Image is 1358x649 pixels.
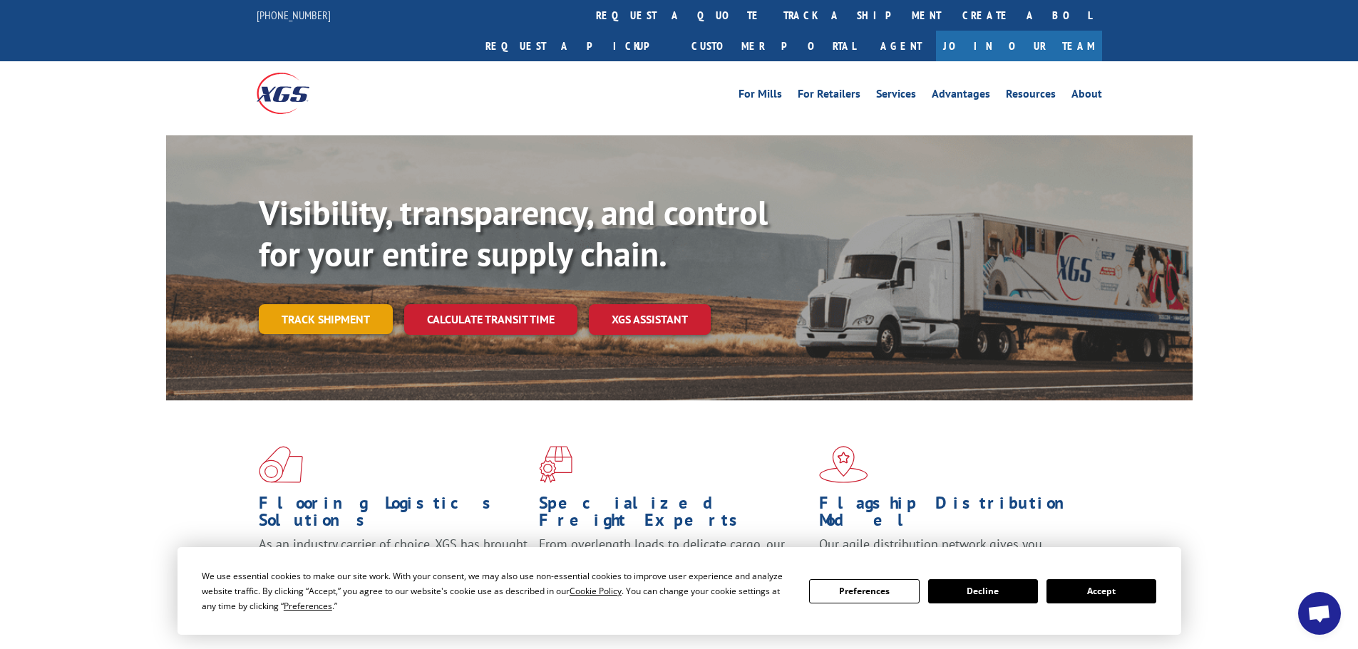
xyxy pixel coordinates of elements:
h1: Flooring Logistics Solutions [259,494,528,536]
a: About [1071,88,1102,104]
span: Our agile distribution network gives you nationwide inventory management on demand. [819,536,1081,569]
a: For Mills [739,88,782,104]
a: Agent [866,31,936,61]
button: Decline [928,579,1038,603]
a: Customer Portal [681,31,866,61]
a: Resources [1006,88,1056,104]
h1: Specialized Freight Experts [539,494,808,536]
h1: Flagship Distribution Model [819,494,1089,536]
span: As an industry carrier of choice, XGS has brought innovation and dedication to flooring logistics... [259,536,528,586]
a: [PHONE_NUMBER] [257,8,331,22]
a: Request a pickup [475,31,681,61]
img: xgs-icon-flagship-distribution-model-red [819,446,868,483]
a: XGS ASSISTANT [589,304,711,335]
button: Preferences [809,579,919,603]
div: We use essential cookies to make our site work. With your consent, we may also use non-essential ... [202,568,792,613]
img: xgs-icon-total-supply-chain-intelligence-red [259,446,303,483]
a: Join Our Team [936,31,1102,61]
div: Open chat [1298,592,1341,635]
a: For Retailers [798,88,860,104]
span: Cookie Policy [570,585,622,597]
span: Preferences [284,600,332,612]
p: From overlength loads to delicate cargo, our experienced staff knows the best way to move your fr... [539,536,808,599]
div: Cookie Consent Prompt [178,547,1181,635]
a: Track shipment [259,304,393,334]
b: Visibility, transparency, and control for your entire supply chain. [259,190,768,276]
a: Advantages [932,88,990,104]
a: Services [876,88,916,104]
a: Calculate transit time [404,304,577,335]
img: xgs-icon-focused-on-flooring-red [539,446,572,483]
button: Accept [1046,579,1156,603]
